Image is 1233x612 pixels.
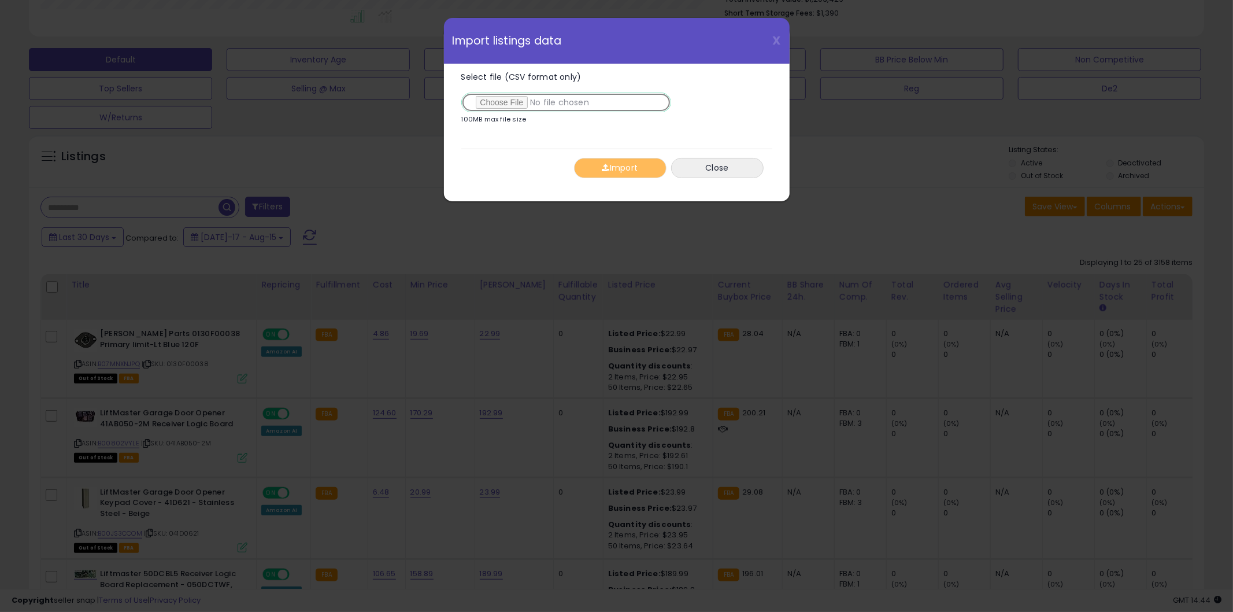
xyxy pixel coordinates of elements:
span: X [773,32,781,49]
p: 100MB max file size [461,116,527,123]
button: Close [671,158,764,178]
span: Select file (CSV format only) [461,71,582,83]
button: Import [574,158,667,178]
span: Import listings data [453,35,562,46]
